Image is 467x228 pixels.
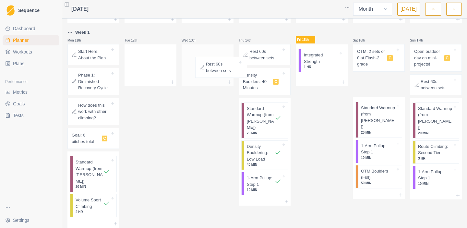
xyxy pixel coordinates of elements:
a: Workouts [3,47,59,57]
p: Fri 15th [296,36,315,43]
p: Tue 12th [125,38,144,43]
a: Plans [3,58,59,69]
span: [DATE] [71,5,89,13]
a: Planner [3,35,59,45]
button: Settings [3,215,59,225]
a: Goals [3,99,59,109]
p: Mon 11th [67,38,87,43]
span: Metrics [13,89,28,95]
span: Planner [13,37,29,43]
div: Performance [3,77,59,87]
a: Tests [3,110,59,121]
span: Workouts [13,49,32,55]
p: Week 1 [75,29,90,36]
button: [DATE] [397,3,420,16]
span: Goals [13,101,25,107]
p: Sat 16th [353,38,372,43]
img: Logo [6,5,15,16]
a: Metrics [3,87,59,97]
span: Dashboard [13,25,35,32]
span: Sequence [18,8,40,13]
span: Plans [13,60,24,67]
p: Thu 14th [239,38,258,43]
a: LogoSequence [3,3,59,18]
p: Wed 13th [182,38,201,43]
p: Sun 17th [410,38,429,43]
a: Dashboard [3,23,59,34]
span: Tests [13,112,24,119]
